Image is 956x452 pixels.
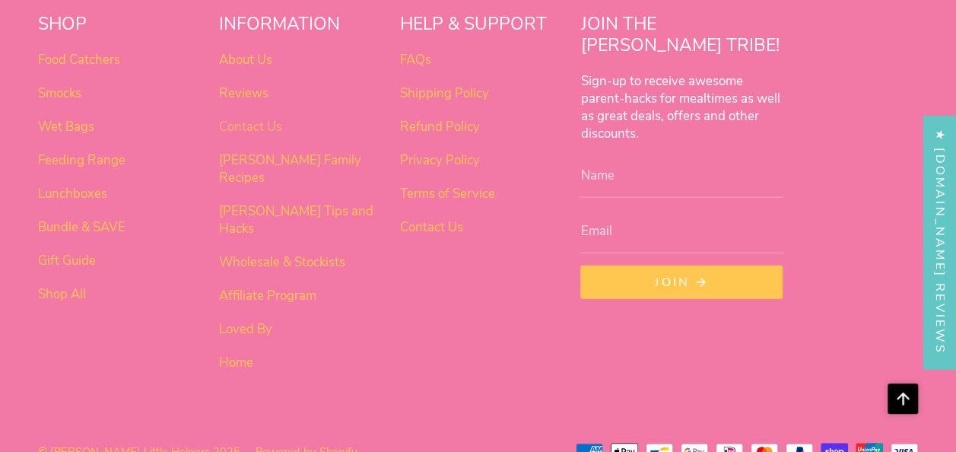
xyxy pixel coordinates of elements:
h2: HELP & SUPPORT [400,14,557,43]
a: Affiliate Program [219,287,316,304]
h2: JOIN THE [PERSON_NAME] TRIBE! [580,14,782,63]
a: Bundle & SAVE [38,218,125,236]
strong: Sign-up to receive awesome parent-hacks for mealtimes as well as great deals, offers and other di... [580,72,780,142]
a: Shop All [38,285,86,303]
a: Lunchboxes [38,185,107,202]
a: Loved By [219,320,272,338]
a: Feeding Range [38,151,125,169]
a: Home [219,354,253,371]
a: Privacy Policy [400,151,480,169]
h2: SHOP [38,14,195,43]
a: FAQs [400,51,431,68]
a: Smocks [38,84,81,102]
a: [PERSON_NAME] Family Recipes [219,151,361,186]
a: Contact Us [219,118,282,135]
a: Wet Bags [38,118,94,135]
button: Join [580,266,782,299]
a: Refund Policy [400,118,480,135]
input: Email [580,210,782,254]
span: Join [655,274,690,291]
a: Reviews [219,84,268,102]
a: Shipping Policy [400,84,489,102]
h2: INFORMATION [219,14,376,43]
a: Wholesale & Stockists [219,253,345,271]
a: [PERSON_NAME] Tips and Hacks [219,202,373,237]
a: About Us [219,51,272,68]
a: Food Catchers [38,51,120,68]
input: Name [580,154,782,198]
a: Terms of Service [400,185,495,202]
a: Gift Guide [38,252,96,269]
button: Scroll to top [888,384,918,414]
a: Contact Us [400,218,463,236]
div: Click to open Judge.me floating reviews tab [924,116,956,369]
